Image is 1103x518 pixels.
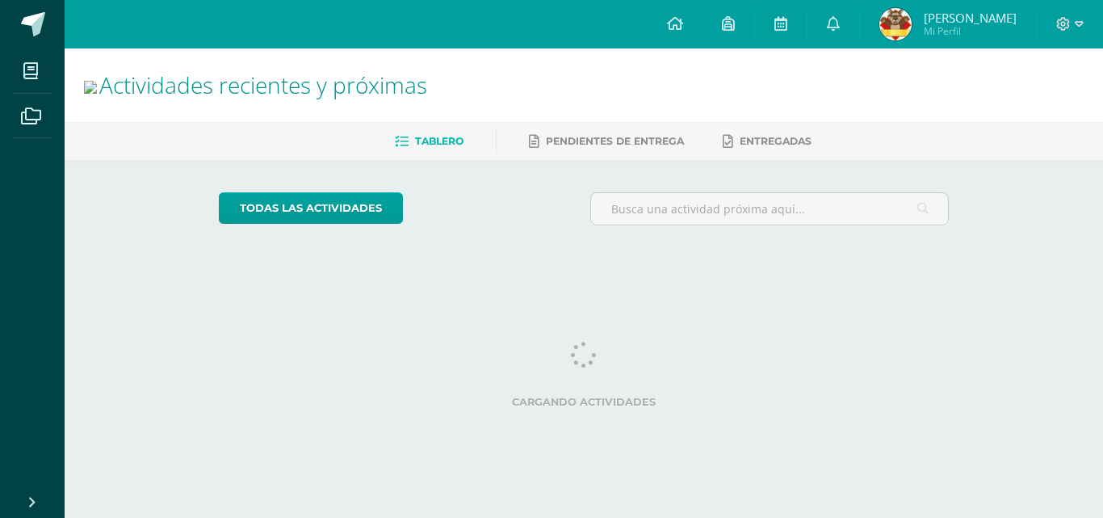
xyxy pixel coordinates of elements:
[415,135,463,147] span: Tablero
[723,128,812,154] a: Entregadas
[740,135,812,147] span: Entregadas
[99,69,427,100] span: Actividades recientes y próximas
[879,8,912,40] img: 55cd4609078b6f5449d0df1f1668bde8.png
[219,396,950,408] label: Cargando actividades
[546,135,684,147] span: Pendientes de entrega
[529,128,684,154] a: Pendientes de entrega
[591,193,949,225] input: Busca una actividad próxima aquí...
[219,192,403,224] a: todas las Actividades
[924,24,1017,38] span: Mi Perfil
[395,128,463,154] a: Tablero
[924,10,1017,26] span: [PERSON_NAME]
[84,81,97,94] img: bow.png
